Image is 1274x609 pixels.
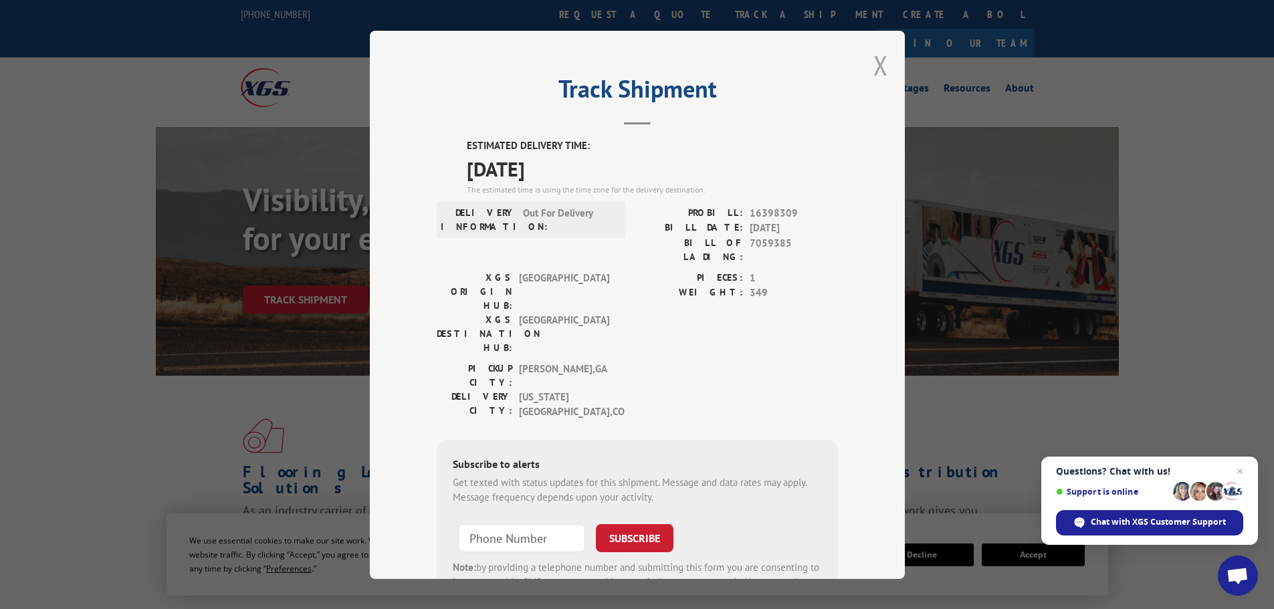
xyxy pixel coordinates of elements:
div: Chat with XGS Customer Support [1056,510,1243,535]
label: BILL DATE: [637,221,743,236]
label: DELIVERY CITY: [437,389,512,419]
label: BILL OF LADING: [637,235,743,263]
strong: Note: [453,560,476,573]
span: [GEOGRAPHIC_DATA] [519,312,609,354]
span: 16398309 [750,205,838,221]
label: ESTIMATED DELIVERY TIME: [467,138,838,154]
label: WEIGHT: [637,285,743,301]
label: XGS DESTINATION HUB: [437,312,512,354]
div: Get texted with status updates for this shipment. Message and data rates may apply. Message frequ... [453,475,822,505]
span: [PERSON_NAME] , GA [519,361,609,389]
div: The estimated time is using the time zone for the delivery destination. [467,183,838,195]
span: 7059385 [750,235,838,263]
input: Phone Number [458,523,585,552]
span: Chat with XGS Customer Support [1091,516,1226,528]
span: [DATE] [467,153,838,183]
button: Close modal [873,47,888,83]
label: PICKUP CITY: [437,361,512,389]
div: Open chat [1218,556,1258,596]
span: Out For Delivery [523,205,613,233]
label: PROBILL: [637,205,743,221]
span: 349 [750,285,838,301]
span: 1 [750,270,838,285]
span: [US_STATE][GEOGRAPHIC_DATA] , CO [519,389,609,419]
span: [DATE] [750,221,838,236]
label: XGS ORIGIN HUB: [437,270,512,312]
button: SUBSCRIBE [596,523,673,552]
label: PIECES: [637,270,743,285]
span: Support is online [1056,487,1168,497]
div: by providing a telephone number and submitting this form you are consenting to be contacted by SM... [453,560,822,605]
label: DELIVERY INFORMATION: [441,205,516,233]
span: Close chat [1232,463,1248,479]
div: Subscribe to alerts [453,455,822,475]
span: [GEOGRAPHIC_DATA] [519,270,609,312]
span: Questions? Chat with us! [1056,466,1243,477]
h2: Track Shipment [437,80,838,105]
